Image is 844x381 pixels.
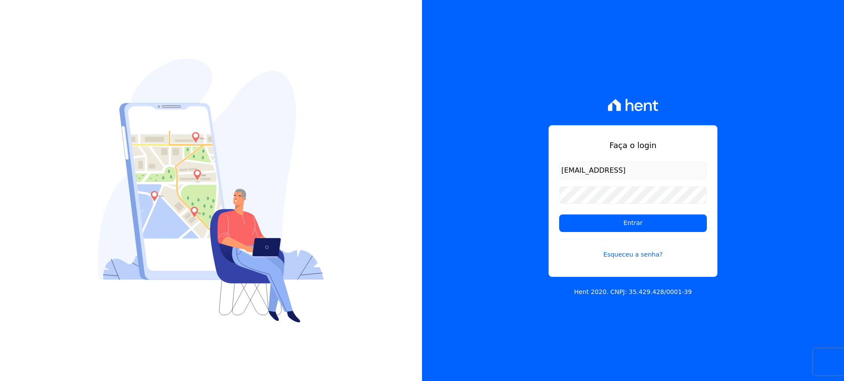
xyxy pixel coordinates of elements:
h1: Faça o login [559,139,707,151]
a: Esqueceu a senha? [559,239,707,259]
p: Hent 2020. CNPJ: 35.429.428/0001-39 [574,287,692,297]
input: Entrar [559,214,707,232]
input: Email [559,162,707,179]
img: Login [98,58,324,323]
